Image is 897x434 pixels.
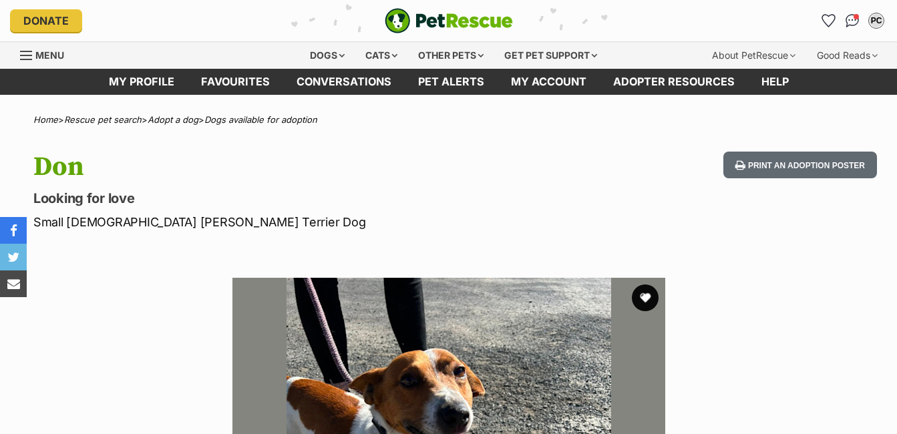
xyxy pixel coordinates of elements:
[405,69,498,95] a: Pet alerts
[703,42,805,69] div: About PetRescue
[409,42,493,69] div: Other pets
[33,189,548,208] p: Looking for love
[498,69,600,95] a: My account
[495,42,606,69] div: Get pet support
[96,69,188,95] a: My profile
[385,8,513,33] a: PetRescue
[20,42,73,66] a: Menu
[356,42,407,69] div: Cats
[283,69,405,95] a: conversations
[600,69,748,95] a: Adopter resources
[204,114,317,125] a: Dogs available for adoption
[818,10,887,31] ul: Account quick links
[148,114,198,125] a: Adopt a dog
[842,10,863,31] a: Conversations
[748,69,802,95] a: Help
[33,213,548,231] p: Small [DEMOGRAPHIC_DATA] [PERSON_NAME] Terrier Dog
[870,14,883,27] div: PC
[35,49,64,61] span: Menu
[385,8,513,33] img: logo-e224e6f780fb5917bec1dbf3a21bbac754714ae5b6737aabdf751b685950b380.svg
[33,114,58,125] a: Home
[10,9,82,32] a: Donate
[188,69,283,95] a: Favourites
[723,152,877,179] button: Print an adoption poster
[846,14,860,27] img: chat-41dd97257d64d25036548639549fe6c8038ab92f7586957e7f3b1b290dea8141.svg
[33,152,548,182] h1: Don
[64,114,142,125] a: Rescue pet search
[866,10,887,31] button: My account
[632,284,659,311] button: favourite
[818,10,839,31] a: Favourites
[301,42,354,69] div: Dogs
[808,42,887,69] div: Good Reads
